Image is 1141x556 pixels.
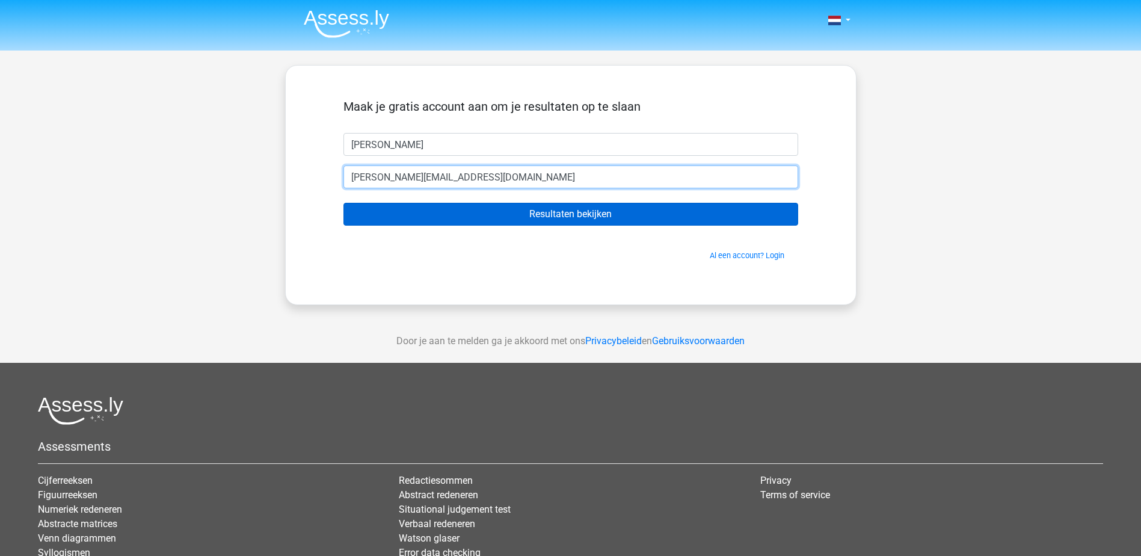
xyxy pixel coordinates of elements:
[343,165,798,188] input: Email
[399,504,511,515] a: Situational judgement test
[304,10,389,38] img: Assessly
[38,518,117,530] a: Abstracte matrices
[343,203,798,226] input: Resultaten bekijken
[38,397,123,425] img: Assessly logo
[399,533,460,544] a: Watson glaser
[399,518,475,530] a: Verbaal redeneren
[399,489,478,501] a: Abstract redeneren
[760,489,830,501] a: Terms of service
[38,489,97,501] a: Figuurreeksen
[652,335,745,347] a: Gebruiksvoorwaarden
[38,533,116,544] a: Venn diagrammen
[760,475,792,486] a: Privacy
[343,99,798,114] h5: Maak je gratis account aan om je resultaten op te slaan
[38,475,93,486] a: Cijferreeksen
[343,133,798,156] input: Voornaam
[399,475,473,486] a: Redactiesommen
[585,335,642,347] a: Privacybeleid
[38,504,122,515] a: Numeriek redeneren
[710,251,784,260] a: Al een account? Login
[38,439,1103,454] h5: Assessments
